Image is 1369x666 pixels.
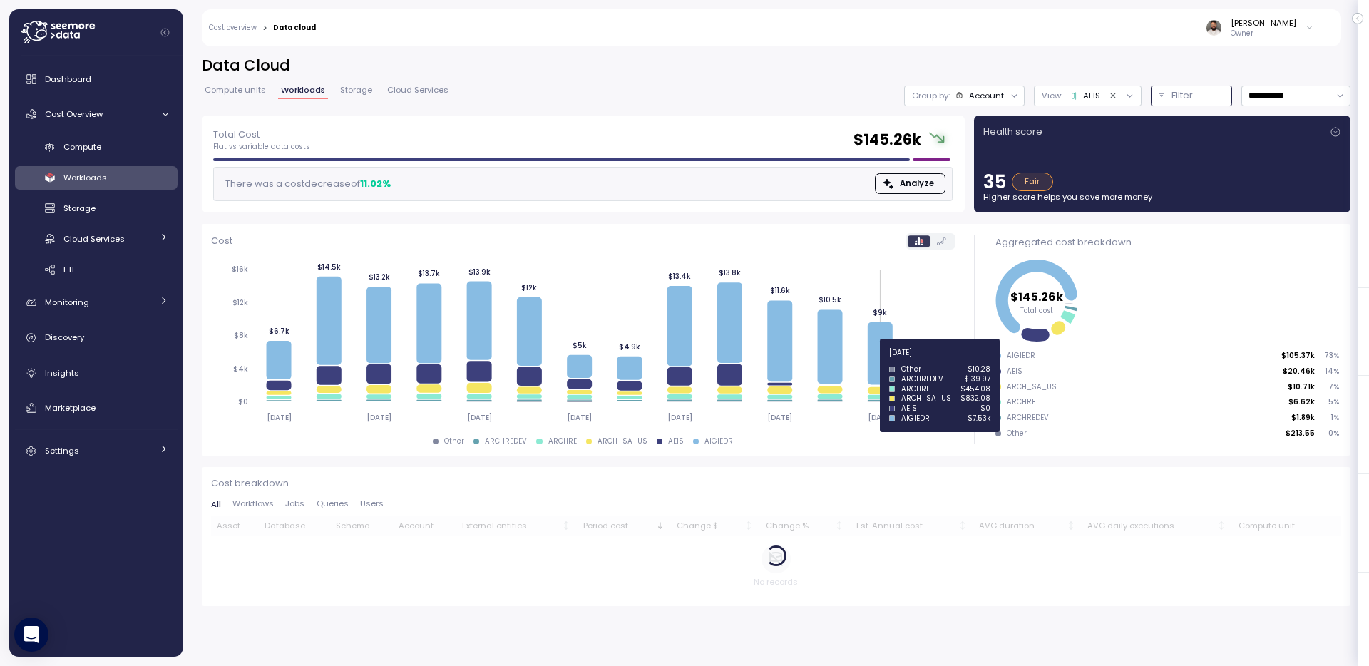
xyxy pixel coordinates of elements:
tspan: $4k [233,364,248,374]
tspan: $13.9k [468,267,490,276]
span: Marketplace [45,402,96,414]
tspan: [DATE] [366,413,391,422]
div: Open Intercom Messenger [14,618,48,652]
tspan: [DATE] [466,413,491,422]
div: AIGIEDR [1007,351,1035,361]
span: Dashboard [45,73,91,85]
a: Cost overview [209,24,257,31]
p: Higher score helps you save more money [983,191,1341,203]
div: ARCHRE [548,436,577,446]
p: Flat vs variable data costs [213,142,310,152]
div: ARCHREDEV [485,436,527,446]
p: Health score [983,125,1042,139]
p: $10.71k [1288,382,1315,392]
tspan: $145.26k [1010,288,1063,304]
div: AEIS [668,436,684,446]
span: Cloud Services [387,86,448,94]
tspan: [DATE] [767,413,792,422]
div: Other [444,436,464,446]
tspan: $10.5k [819,295,841,304]
h2: $ 145.26k [853,130,921,150]
span: Jobs [285,500,304,508]
tspan: $13.7k [418,269,440,278]
p: Filter [1171,88,1193,103]
p: Cost breakdown [211,476,1341,491]
span: ETL [63,264,76,275]
button: Analyze [875,173,945,194]
button: Filter [1151,86,1232,106]
tspan: $14.5k [317,262,341,272]
tspan: [DATE] [868,413,893,422]
a: Discovery [15,324,178,352]
p: $105.37k [1281,351,1315,361]
a: Dashboard [15,65,178,93]
span: Workloads [63,172,107,183]
span: Compute [63,141,101,153]
div: 11.02 % [360,177,391,191]
span: Storage [63,203,96,214]
a: Marketplace [15,394,178,422]
tspan: $3.1k [921,357,938,366]
p: 35 [983,173,1006,191]
a: Cloud Services [15,227,178,250]
span: Discovery [45,332,84,343]
tspan: $12k [521,283,537,292]
a: ETL [15,257,178,281]
p: $6.62k [1288,397,1315,407]
tspan: $13.2k [368,272,389,282]
p: 0 % [1321,429,1338,439]
div: Aggregated cost breakdown [995,235,1339,250]
tspan: [DATE] [567,413,592,422]
span: Workloads [281,86,325,94]
tspan: [DATE] [266,413,291,422]
tspan: $4.9k [619,342,640,352]
p: Total Cost [213,128,310,142]
span: Analyze [900,174,934,193]
span: Monitoring [45,297,89,308]
div: Other [1007,429,1027,439]
span: Queries [317,500,349,508]
h2: Data Cloud [202,56,1350,76]
button: Clear value [1107,89,1119,102]
div: Data cloud [273,24,316,31]
p: $1.89k [1291,413,1315,423]
img: ACg8ocLskjvUhBDgxtSFCRx4ztb74ewwa1VrVEuDBD_Ho1mrTsQB-QE=s96-c [1206,20,1221,35]
a: Workloads [15,166,178,190]
a: Compute [15,135,178,159]
span: All [211,501,221,508]
tspan: $11.6k [770,286,790,295]
a: Storage [15,197,178,220]
tspan: $6.7k [268,327,289,336]
a: Settings [15,437,178,466]
span: Compute units [205,86,266,94]
a: Monitoring [15,288,178,317]
div: > [262,24,267,33]
div: AEIS [1083,90,1100,101]
tspan: $12k [232,298,248,307]
div: ARCH_SA_US [1007,382,1057,392]
p: 73 % [1321,351,1338,361]
tspan: $8k [234,331,248,340]
p: 1 % [1321,413,1338,423]
span: Cloud Services [63,233,125,245]
span: Workflows [232,500,274,508]
button: Collapse navigation [156,27,174,38]
p: Cost [211,234,232,248]
a: Cost Overview [15,100,178,128]
div: ARCHREDEV [1007,413,1049,423]
span: Users [360,500,384,508]
div: AEIS [1007,367,1022,376]
a: Insights [15,359,178,387]
p: $213.55 [1286,429,1315,439]
tspan: $16k [232,265,248,274]
div: ARCH_SA_US [598,436,647,446]
div: Fair [1012,173,1054,191]
div: There was a cost decrease of [221,177,391,191]
div: ARCHRE [1007,397,1035,407]
span: Storage [340,86,372,94]
span: Cost Overview [45,108,103,120]
tspan: $13.4k [668,272,691,281]
div: AIGIEDR [704,436,733,446]
tspan: $9k [873,308,887,317]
